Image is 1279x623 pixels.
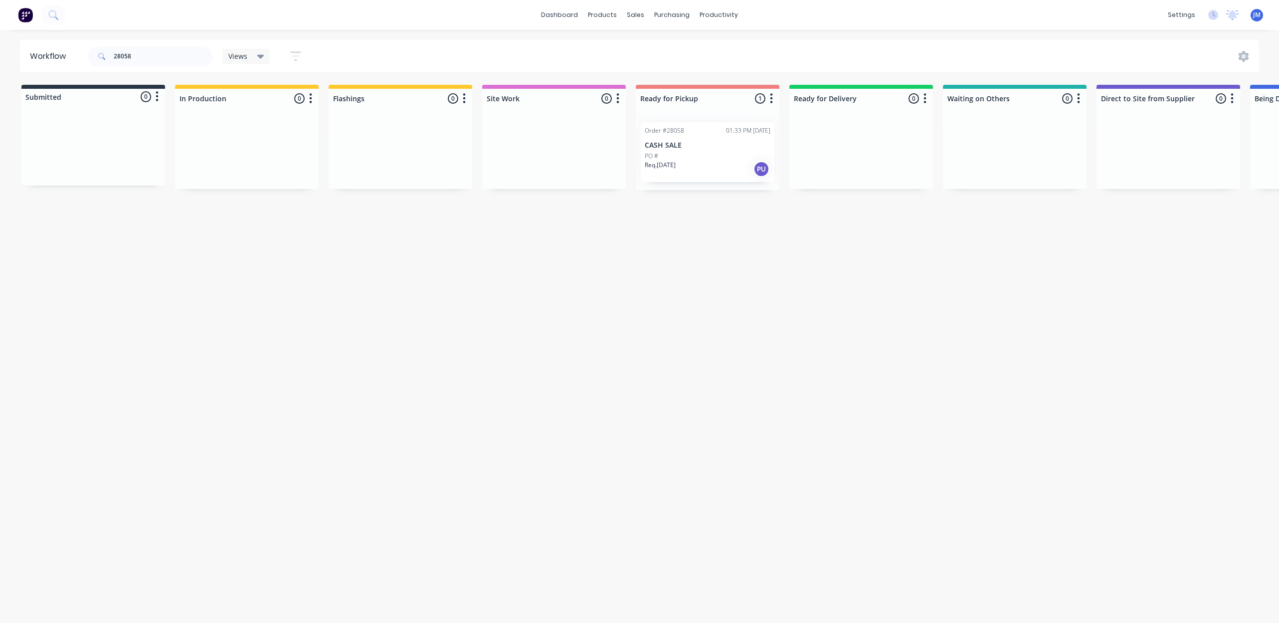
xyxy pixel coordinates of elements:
p: Req. [DATE] [645,161,676,170]
input: Search for orders... [114,46,212,66]
div: settings [1163,7,1200,22]
span: JM [1253,10,1261,19]
div: Order #2805801:33 PM [DATE]CASH SALEPO #Req.[DATE]PU [641,122,774,182]
div: Workflow [30,50,71,62]
div: products [583,7,622,22]
iframe: Intercom live chat [1245,589,1269,613]
img: Factory [18,7,33,22]
span: Views [228,51,247,61]
p: PO # [645,152,658,161]
div: PU [753,161,769,177]
div: sales [622,7,649,22]
div: Order #28058 [645,126,684,135]
p: CASH SALE [645,141,770,150]
div: 01:33 PM [DATE] [726,126,770,135]
div: purchasing [649,7,695,22]
div: productivity [695,7,743,22]
a: dashboard [536,7,583,22]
